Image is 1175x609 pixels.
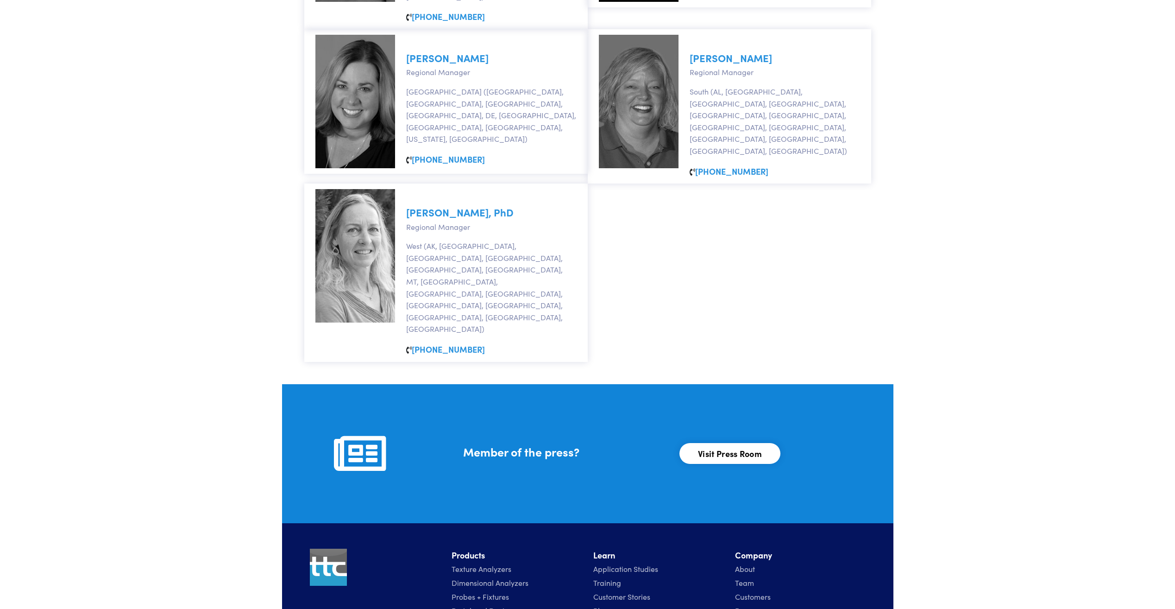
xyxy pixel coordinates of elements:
p: Regional Manager [690,66,860,78]
a: [PERSON_NAME] [690,51,772,65]
img: misti-toro.jpg [599,35,679,168]
a: About [735,564,755,574]
img: ttc_logo_1x1_v1.0.png [310,549,347,586]
a: Visit Press Room [679,443,780,464]
a: [PERSON_NAME] [406,51,489,65]
a: [PHONE_NUMBER] [412,153,485,165]
a: Team [735,577,754,588]
a: [PHONE_NUMBER] [412,343,485,355]
img: tracy-yates-phd.jpg [315,189,395,323]
p: South (AL, [GEOGRAPHIC_DATA], [GEOGRAPHIC_DATA], [GEOGRAPHIC_DATA], [GEOGRAPHIC_DATA], [GEOGRAPHI... [690,86,860,157]
h5: Member of the press? [463,444,668,460]
li: Products [452,549,582,562]
p: West (AK, [GEOGRAPHIC_DATA], [GEOGRAPHIC_DATA], [GEOGRAPHIC_DATA], [GEOGRAPHIC_DATA], [GEOGRAPHIC... [406,240,577,335]
a: [PHONE_NUMBER] [412,11,485,22]
a: Application Studies [593,564,658,574]
a: [PERSON_NAME], PhD [406,205,514,219]
a: Customer Stories [593,591,650,602]
p: Regional Manager [406,221,577,233]
a: Training [593,577,621,588]
a: [PHONE_NUMBER] [695,165,768,177]
a: Texture Analyzers [452,564,511,574]
p: [GEOGRAPHIC_DATA] ([GEOGRAPHIC_DATA], [GEOGRAPHIC_DATA], [GEOGRAPHIC_DATA], [GEOGRAPHIC_DATA], DE... [406,86,577,145]
a: Customers [735,591,771,602]
img: jeanne-held.jpg [315,35,395,168]
a: Probes + Fixtures [452,591,509,602]
li: Company [735,549,866,562]
li: Learn [593,549,724,562]
a: Dimensional Analyzers [452,577,528,588]
p: Regional Manager [406,66,577,78]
